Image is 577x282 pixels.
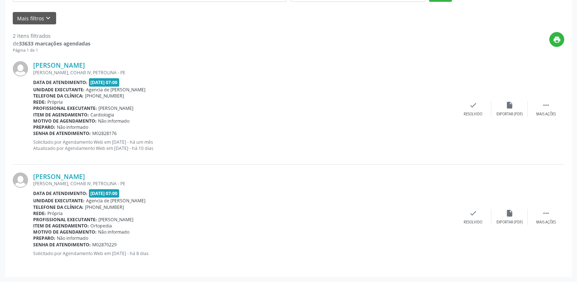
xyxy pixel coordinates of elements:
span: M02870229 [92,242,117,248]
i: print [553,36,561,44]
div: Resolvido [464,112,482,117]
b: Motivo de agendamento: [33,229,97,235]
button: Mais filtroskeyboard_arrow_down [13,12,56,25]
span: Não informado [57,235,88,241]
b: Data de atendimento: [33,190,87,196]
div: Página 1 de 1 [13,47,90,53]
div: de [13,40,90,47]
span: Não informado [98,118,129,124]
b: Item de agendamento: [33,223,89,229]
i: check [469,101,477,109]
b: Unidade executante: [33,198,85,204]
span: [DATE] 07:00 [89,189,120,198]
div: Mais ações [536,220,556,225]
span: Não informado [57,124,88,130]
i:  [542,101,550,109]
b: Rede: [33,99,46,105]
div: [PERSON_NAME], COHAB IV, PETROLINA - PE [33,180,455,187]
span: Cardiologia [90,112,114,118]
b: Preparo: [33,235,55,241]
strong: 33633 marcações agendadas [19,40,90,47]
i: check [469,209,477,217]
b: Motivo de agendamento: [33,118,97,124]
img: img [13,61,28,76]
div: [PERSON_NAME], COHAB IV, PETROLINA - PE [33,69,455,76]
span: [DATE] 07:00 [89,78,120,87]
b: Senha de atendimento: [33,130,91,136]
span: [PERSON_NAME] [98,217,133,223]
div: Exportar (PDF) [496,112,523,117]
div: Mais ações [536,112,556,117]
b: Profissional executante: [33,217,97,223]
b: Data de atendimento: [33,79,87,86]
a: [PERSON_NAME] [33,61,85,69]
div: Exportar (PDF) [496,220,523,225]
span: M02828176 [92,130,117,136]
i: insert_drive_file [506,101,514,109]
span: [PHONE_NUMBER] [85,204,124,210]
span: Não informado [98,229,129,235]
b: Unidade executante: [33,87,85,93]
b: Rede: [33,210,46,217]
b: Telefone da clínica: [33,204,83,210]
img: img [13,172,28,188]
i: keyboard_arrow_down [44,14,52,22]
i:  [542,209,550,217]
div: 2 itens filtrados [13,32,90,40]
span: Agencia de [PERSON_NAME] [86,198,145,204]
span: Própria [47,99,63,105]
button: print [549,32,564,47]
p: Solicitado por Agendamento Web em [DATE] - há 8 dias [33,250,455,257]
span: [PHONE_NUMBER] [85,93,124,99]
a: [PERSON_NAME] [33,172,85,180]
p: Solicitado por Agendamento Web em [DATE] - há um mês Atualizado por Agendamento Web em [DATE] - h... [33,139,455,151]
b: Senha de atendimento: [33,242,91,248]
b: Profissional executante: [33,105,97,111]
b: Preparo: [33,124,55,130]
span: Própria [47,210,63,217]
div: Resolvido [464,220,482,225]
i: insert_drive_file [506,209,514,217]
span: Agencia de [PERSON_NAME] [86,87,145,93]
b: Item de agendamento: [33,112,89,118]
span: Ortopedia [90,223,112,229]
span: [PERSON_NAME] [98,105,133,111]
b: Telefone da clínica: [33,93,83,99]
